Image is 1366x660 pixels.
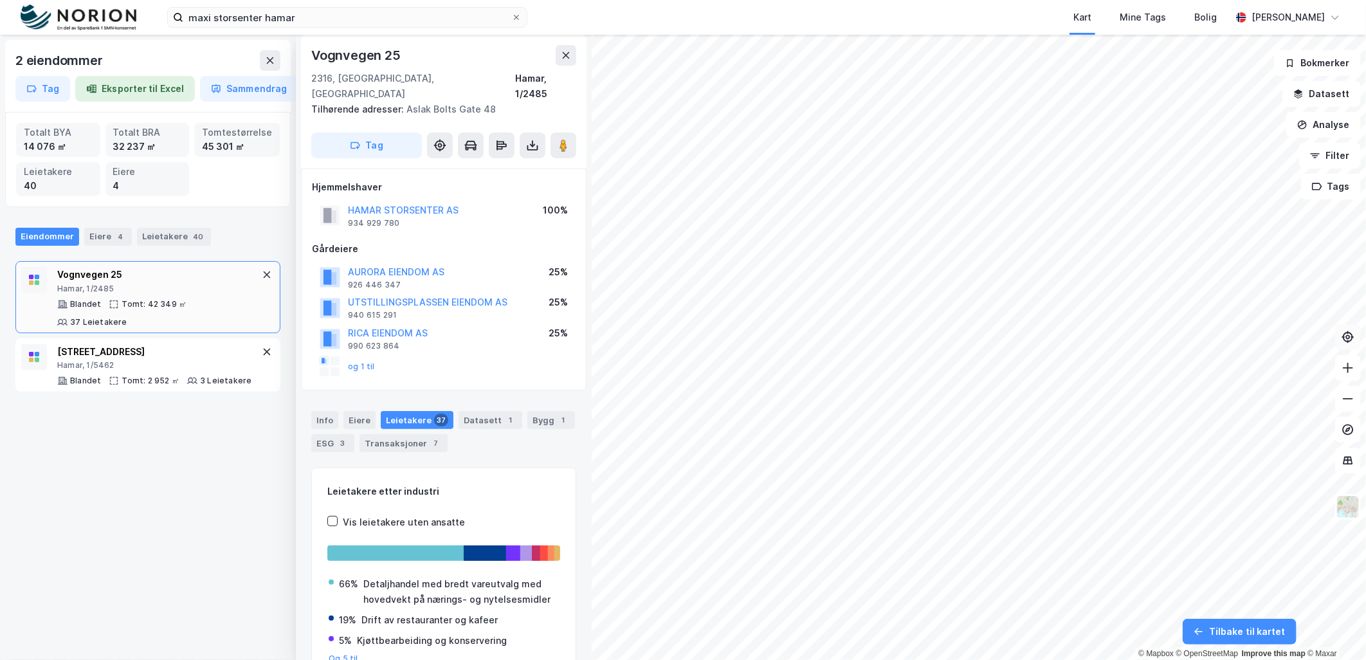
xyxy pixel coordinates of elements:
div: Drift av restauranter og kafeer [361,612,498,628]
div: 2316, [GEOGRAPHIC_DATA], [GEOGRAPHIC_DATA] [311,71,515,102]
div: Datasett [459,411,522,429]
img: Z [1336,495,1360,519]
button: Tags [1301,174,1361,199]
div: 25% [549,264,568,280]
div: Hamar, 1/2485 [57,284,259,294]
div: 100% [543,203,568,218]
div: Hamar, 1/2485 [515,71,576,102]
iframe: Chat Widget [1302,598,1366,660]
button: Analyse [1286,112,1361,138]
button: Tilbake til kartet [1183,619,1297,645]
div: Transaksjoner [360,434,448,452]
div: Bolig [1194,10,1217,25]
div: 3 [336,437,349,450]
div: Hjemmelshaver [312,179,576,195]
div: Kart [1073,10,1091,25]
div: Blandet [70,376,101,386]
a: OpenStreetMap [1176,649,1239,658]
div: Eiere [84,228,132,246]
div: Bygg [527,411,575,429]
div: 940 615 291 [348,310,397,320]
div: Totalt BYA [24,125,93,140]
img: norion-logo.80e7a08dc31c2e691866.png [21,5,136,31]
div: Gårdeiere [312,241,576,257]
div: Eiendommer [15,228,79,246]
div: 66% [339,576,358,592]
div: Vognvegen 25 [311,45,403,66]
input: Søk på adresse, matrikkel, gårdeiere, leietakere eller personer [183,8,511,27]
div: 32 237 ㎡ [113,140,182,154]
a: Mapbox [1138,649,1174,658]
div: Vognvegen 25 [57,267,259,282]
div: 3 Leietakere [200,376,251,386]
div: Info [311,411,338,429]
div: Leietakere [137,228,211,246]
div: Kontrollprogram for chat [1302,598,1366,660]
div: 25% [549,295,568,310]
div: Leietakere [381,411,453,429]
div: Totalt BRA [113,125,182,140]
div: 4 [114,230,127,243]
button: Tag [15,76,70,102]
div: [PERSON_NAME] [1252,10,1325,25]
div: 45 301 ㎡ [202,140,272,154]
div: ESG [311,434,354,452]
a: Improve this map [1242,649,1306,658]
button: Datasett [1282,81,1361,107]
div: 40 [190,230,206,243]
div: 990 623 864 [348,341,399,351]
div: [STREET_ADDRESS] [57,344,251,360]
div: Mine Tags [1120,10,1166,25]
div: Detaljhandel med bredt vareutvalg med hovedvekt på nærings- og nytelsesmidler [363,576,559,607]
div: Hamar, 1/5462 [57,360,251,371]
div: Aslak Bolts Gate 48 [311,102,566,117]
div: Eiere [343,411,376,429]
div: 1 [504,414,517,426]
div: Blandet [70,299,101,309]
div: 37 [434,414,448,426]
button: Bokmerker [1274,50,1361,76]
div: 5% [339,633,352,648]
div: 926 446 347 [348,280,401,290]
button: Sammendrag [200,76,298,102]
div: 40 [24,179,93,193]
button: Filter [1299,143,1361,169]
div: 2 eiendommer [15,50,105,71]
div: Kjøttbearbeiding og konservering [357,633,507,648]
div: 7 [430,437,442,450]
div: 37 Leietakere [70,317,127,327]
div: Eiere [113,165,182,179]
div: 25% [549,325,568,341]
div: 19% [339,612,356,628]
div: 934 929 780 [348,218,399,228]
div: Leietakere etter industri [327,484,560,499]
div: 4 [113,179,182,193]
div: 1 [557,414,570,426]
button: Eksporter til Excel [75,76,195,102]
span: Tilhørende adresser: [311,104,406,115]
div: Tomtestørrelse [202,125,272,140]
button: Tag [311,133,422,158]
div: Vis leietakere uten ansatte [343,515,465,530]
div: Leietakere [24,165,93,179]
div: Tomt: 42 349 ㎡ [122,299,187,309]
div: 14 076 ㎡ [24,140,93,154]
div: Tomt: 2 952 ㎡ [122,376,179,386]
